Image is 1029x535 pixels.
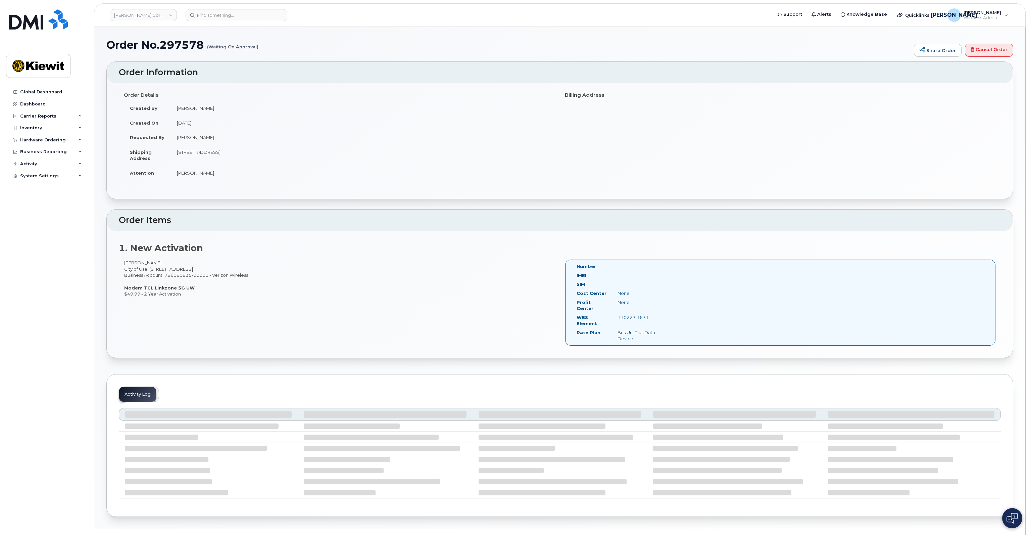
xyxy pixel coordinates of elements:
[124,285,195,291] strong: Modem TCL Linkzone 5G UW
[577,299,607,312] label: Profit Center
[119,216,1001,225] h2: Order Items
[130,135,164,140] strong: Requested By
[577,329,600,336] label: Rate Plan
[130,105,157,111] strong: Created By
[106,39,911,51] h1: Order No.297578
[612,299,670,306] div: None
[577,272,586,279] label: IMEI
[612,290,670,297] div: None
[965,44,1013,57] a: Cancel Order
[130,149,152,161] strong: Shipping Address
[171,145,555,166] td: [STREET_ADDRESS]
[171,116,555,130] td: [DATE]
[207,39,258,49] small: (Waiting On Approval)
[612,329,670,342] div: Bus Unl Plus Data Device
[1007,513,1018,524] img: Open chat
[577,290,606,297] label: Cost Center
[119,242,203,254] strong: 1. New Activation
[171,130,555,145] td: [PERSON_NAME]
[577,281,585,287] label: SIM
[612,314,670,321] div: 110223.1631
[577,263,596,270] label: Number
[119,68,1001,77] h2: Order Information
[119,260,560,297] div: [PERSON_NAME] City of Use: [STREET_ADDRESS] Business Account: 786080835-00001 - Verizon Wireless ...
[130,120,158,126] strong: Created On
[914,44,962,57] a: Share Order
[130,170,154,176] strong: Attention
[565,92,996,98] h4: Billing Address
[124,92,555,98] h4: Order Details
[577,314,607,327] label: WBS Element
[171,101,555,116] td: [PERSON_NAME]
[171,166,555,180] td: [PERSON_NAME]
